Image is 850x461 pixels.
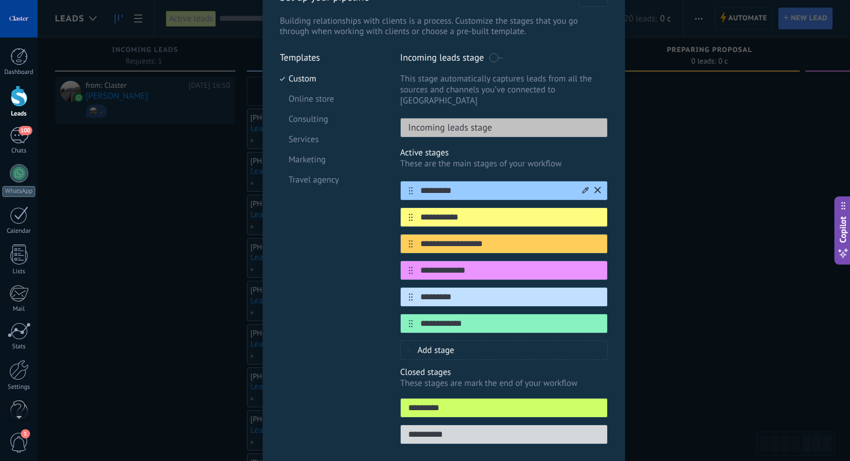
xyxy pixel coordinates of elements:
[2,268,36,276] div: Lists
[400,147,608,158] p: Active stages
[19,126,32,135] span: 100
[280,69,383,89] li: Custom
[400,367,608,378] p: Closed stages
[400,52,484,64] p: Incoming leads stage
[280,170,383,190] li: Travel agency
[2,384,36,391] div: Settings
[2,69,36,76] div: Dashboard
[280,52,383,64] p: Templates
[2,228,36,235] div: Calendar
[837,217,849,243] span: Copilot
[280,16,608,37] p: Building relationships with clients is a process. Customize the stages that you go through when w...
[2,186,35,197] div: WhatsApp
[280,89,383,109] li: Online store
[2,110,36,118] div: Leads
[2,147,36,155] div: Chats
[401,122,492,133] p: Incoming leads stage
[280,109,383,129] li: Consulting
[2,306,36,313] div: Mail
[280,150,383,170] li: Marketing
[400,378,608,389] p: These stages are mark the end of your workflow
[21,429,30,438] span: 1
[2,343,36,351] div: Stats
[400,73,608,106] p: This stage automatically captures leads from all the sources and channels you’ve connected to [GE...
[400,158,608,169] p: These are the main stages of your workflow
[417,345,454,356] span: Add stage
[280,129,383,150] li: Services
